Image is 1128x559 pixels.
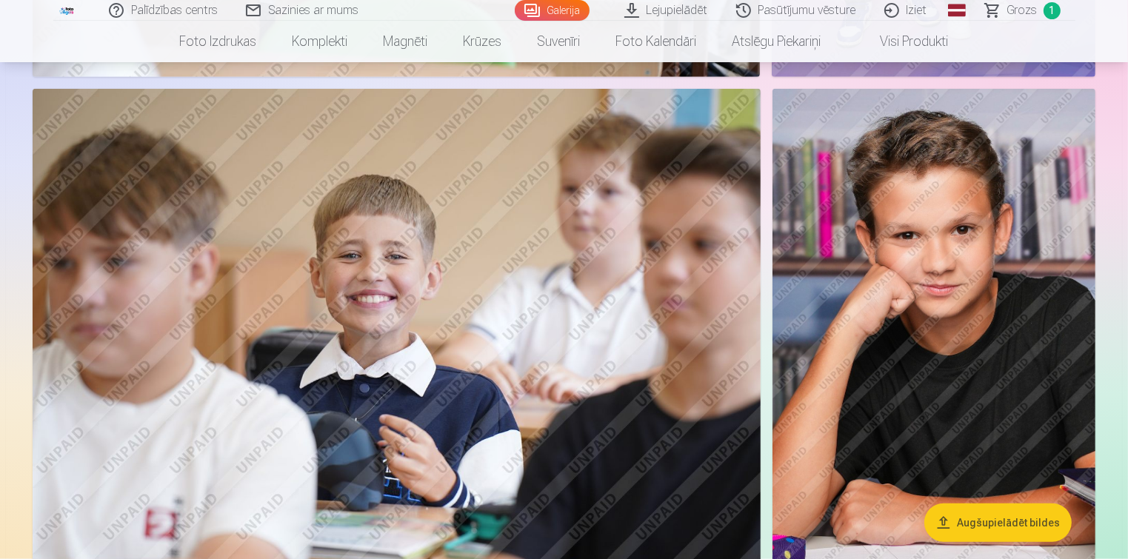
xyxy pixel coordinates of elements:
a: Foto izdrukas [162,21,275,62]
a: Suvenīri [520,21,598,62]
a: Visi produkti [839,21,967,62]
a: Atslēgu piekariņi [715,21,839,62]
button: Augšupielādēt bildes [924,503,1072,541]
img: /fa1 [59,6,76,15]
a: Foto kalendāri [598,21,715,62]
span: 1 [1044,2,1061,19]
a: Magnēti [366,21,446,62]
span: Grozs [1007,1,1038,19]
a: Krūzes [446,21,520,62]
a: Komplekti [275,21,366,62]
